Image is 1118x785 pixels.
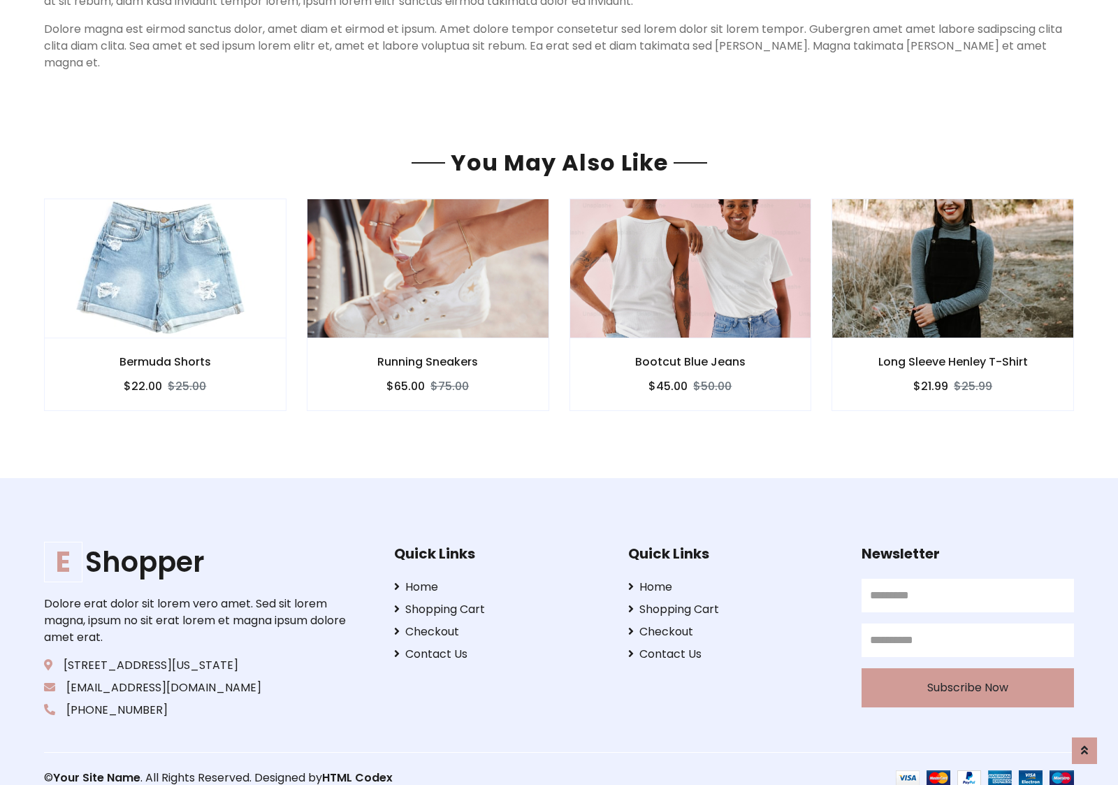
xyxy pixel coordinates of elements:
a: Shopping Cart [394,601,607,618]
button: Subscribe Now [862,668,1074,707]
h6: Bermuda Shorts [45,355,286,368]
a: Running Sneakers $65.00$75.00 [307,199,549,410]
a: Long Sleeve Henley T-Shirt $21.99$25.99 [832,199,1074,410]
h6: $65.00 [386,380,425,393]
h1: Shopper [44,545,350,579]
span: E [44,542,82,582]
p: [PHONE_NUMBER] [44,702,350,719]
a: Checkout [628,624,841,640]
h6: Bootcut Blue Jeans [570,355,811,368]
h5: Quick Links [394,545,607,562]
p: [EMAIL_ADDRESS][DOMAIN_NAME] [44,679,350,696]
a: Contact Us [628,646,841,663]
h6: Running Sneakers [307,355,549,368]
a: Home [394,579,607,596]
del: $25.00 [168,378,206,394]
a: Home [628,579,841,596]
h6: $45.00 [648,380,688,393]
p: Dolore magna est eirmod sanctus dolor, amet diam et eirmod et ipsum. Amet dolore tempor consetetu... [44,21,1074,71]
h6: Long Sleeve Henley T-Shirt [832,355,1073,368]
h6: $21.99 [913,380,948,393]
h5: Newsletter [862,545,1074,562]
a: Shopping Cart [628,601,841,618]
p: Dolore erat dolor sit lorem vero amet. Sed sit lorem magna, ipsum no sit erat lorem et magna ipsu... [44,596,350,646]
h6: $22.00 [124,380,162,393]
a: Bermuda Shorts $22.00$25.00 [44,199,286,410]
a: Bootcut Blue Jeans $45.00$50.00 [569,199,812,410]
h5: Quick Links [628,545,841,562]
del: $50.00 [693,378,732,394]
a: Checkout [394,624,607,640]
del: $75.00 [430,378,469,394]
del: $25.99 [954,378,992,394]
a: EShopper [44,545,350,579]
a: Contact Us [394,646,607,663]
span: You May Also Like [445,147,674,178]
p: [STREET_ADDRESS][US_STATE] [44,657,350,674]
